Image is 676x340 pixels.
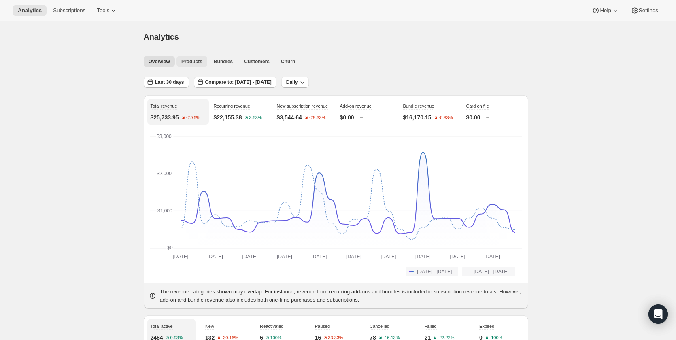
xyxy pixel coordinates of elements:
span: New subscription revenue [277,104,328,108]
p: $0.00 [466,113,480,121]
span: Expired [479,324,494,329]
span: Card on file [466,104,489,108]
span: Failed [425,324,437,329]
text: $0 [167,245,173,251]
span: Bundle revenue [403,104,434,108]
span: Analytics [18,7,42,14]
span: [DATE] - [DATE] [417,268,452,275]
span: Overview [149,58,170,65]
span: Total active [151,324,173,329]
span: Total revenue [151,104,177,108]
span: Bundles [214,58,233,65]
text: [DATE] [173,254,188,259]
text: [DATE] [381,254,396,259]
text: -29.33% [309,115,325,120]
button: Subscriptions [48,5,90,16]
text: [DATE] [346,254,361,259]
span: Cancelled [370,324,389,329]
p: $16,170.15 [403,113,432,121]
text: [DATE] [485,254,500,259]
text: $1,000 [157,208,172,214]
text: [DATE] [277,254,292,259]
p: $3,544.64 [277,113,302,121]
span: Paused [315,324,330,329]
button: [DATE] - [DATE] [462,267,515,276]
div: Open Intercom Messenger [648,304,668,324]
text: -2.76% [186,115,200,120]
button: Daily [281,76,309,88]
span: Recurring revenue [214,104,251,108]
span: New [205,324,214,329]
button: Analytics [13,5,47,16]
text: $2,000 [157,171,172,176]
button: Last 30 days [144,76,189,88]
p: $25,733.95 [151,113,179,121]
text: [DATE] [415,254,431,259]
span: Subscriptions [53,7,85,14]
text: [DATE] [242,254,257,259]
span: Settings [639,7,658,14]
text: 3.53% [249,115,261,120]
text: $3,000 [157,134,172,139]
span: Analytics [144,32,179,41]
text: [DATE] [208,254,223,259]
text: [DATE] [450,254,465,259]
p: $0.00 [340,113,354,121]
button: [DATE] - [DATE] [406,267,458,276]
text: -0.83% [438,115,453,120]
span: Tools [97,7,109,14]
text: [DATE] [311,254,327,259]
span: Products [181,58,202,65]
span: Customers [244,58,270,65]
button: Tools [92,5,122,16]
p: The revenue categories shown may overlap. For instance, revenue from recurring add-ons and bundle... [160,288,523,304]
span: Reactivated [260,324,283,329]
span: Daily [286,79,298,85]
button: Settings [626,5,663,16]
span: Add-on revenue [340,104,372,108]
span: Help [600,7,611,14]
span: Compare to: [DATE] - [DATE] [205,79,272,85]
span: Churn [281,58,295,65]
button: Compare to: [DATE] - [DATE] [194,76,276,88]
p: $22,155.38 [214,113,242,121]
button: Help [587,5,624,16]
span: [DATE] - [DATE] [474,268,508,275]
span: Last 30 days [155,79,184,85]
